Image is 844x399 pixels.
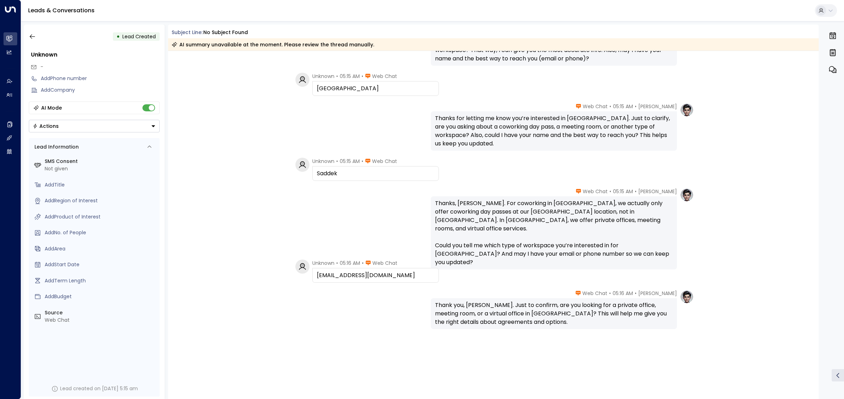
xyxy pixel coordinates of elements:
[29,120,160,132] button: Actions
[172,41,374,48] div: AI summary unavailable at the moment. Please review the thread manually.
[312,73,334,80] span: Unknown
[45,261,157,268] div: AddStart Date
[680,188,694,202] img: profile-logo.png
[336,158,338,165] span: •
[116,30,120,43] div: •
[362,158,363,165] span: •
[312,260,334,267] span: Unknown
[635,290,637,297] span: •
[41,75,160,82] div: AddPhone number
[32,143,79,151] div: Lead Information
[372,158,397,165] span: Web Chat
[680,103,694,117] img: profile-logo.png
[45,293,157,300] div: AddBudget
[638,103,677,110] span: [PERSON_NAME]
[638,188,677,195] span: [PERSON_NAME]
[41,104,62,111] div: AI Mode
[638,290,677,297] span: [PERSON_NAME]
[583,103,608,110] span: Web Chat
[41,86,160,94] div: AddCompany
[435,114,673,148] div: Thanks for letting me know you’re interested in [GEOGRAPHIC_DATA]. Just to clarify, are you askin...
[680,290,694,304] img: profile-logo.png
[45,316,157,324] div: Web Chat
[122,33,156,40] span: Lead Created
[45,245,157,253] div: AddArea
[45,165,157,172] div: Not given
[40,63,43,70] span: -
[583,188,608,195] span: Web Chat
[45,277,157,284] div: AddTerm Length
[336,260,338,267] span: •
[45,158,157,165] label: SMS Consent
[362,260,364,267] span: •
[45,197,157,204] div: AddRegion of Interest
[435,199,673,267] div: Thanks, [PERSON_NAME]. For coworking in [GEOGRAPHIC_DATA], we actually only offer coworking day p...
[372,73,397,80] span: Web Chat
[29,120,160,132] div: Button group with a nested menu
[340,260,360,267] span: 05:16 AM
[28,6,95,14] a: Leads & Conversations
[45,309,157,316] label: Source
[613,290,633,297] span: 05:16 AM
[203,29,248,36] div: No subject found
[613,188,633,195] span: 05:15 AM
[45,229,157,236] div: AddNo. of People
[340,73,360,80] span: 05:15 AM
[45,213,157,221] div: AddProduct of Interest
[362,73,363,80] span: •
[317,169,434,178] div: Saddek
[317,271,434,280] div: [EMAIL_ADDRESS][DOMAIN_NAME]
[609,290,611,297] span: •
[172,29,203,36] span: Subject Line:
[60,385,138,392] div: Lead created on [DATE] 5:15 am
[317,84,434,93] div: [GEOGRAPHIC_DATA]
[435,301,673,326] div: Thank you, [PERSON_NAME]. Just to confirm, are you looking for a private office, meeting room, or...
[31,51,160,59] div: Unknown
[613,103,633,110] span: 05:15 AM
[340,158,360,165] span: 05:15 AM
[372,260,397,267] span: Web Chat
[609,103,611,110] span: •
[312,158,334,165] span: Unknown
[635,188,637,195] span: •
[582,290,607,297] span: Web Chat
[336,73,338,80] span: •
[33,123,59,129] div: Actions
[45,181,157,189] div: AddTitle
[609,188,611,195] span: •
[635,103,637,110] span: •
